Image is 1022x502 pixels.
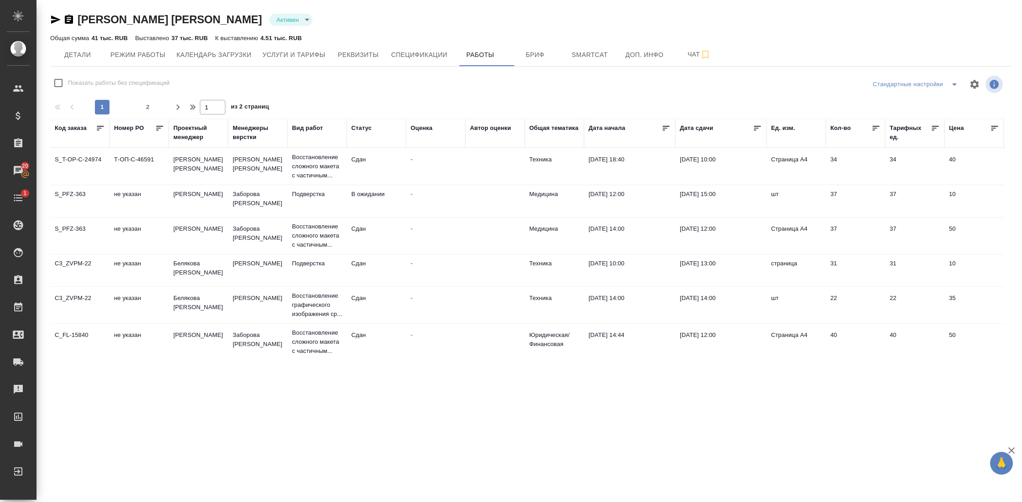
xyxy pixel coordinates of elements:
[826,220,885,252] td: 37
[109,185,169,217] td: не указан
[766,289,826,321] td: шт
[411,295,412,301] a: -
[826,254,885,286] td: 31
[885,254,944,286] td: 31
[994,454,1009,473] span: 🙏
[944,220,1004,252] td: 50
[109,254,169,286] td: не указан
[109,150,169,182] td: Т-ОП-С-46591
[18,189,32,198] span: 1
[91,35,128,41] p: 41 тыс. RUB
[826,326,885,358] td: 40
[50,326,109,358] td: C_FL-15840
[990,452,1013,475] button: 🙏
[584,254,675,286] td: [DATE] 10:00
[228,254,287,286] td: [PERSON_NAME]
[985,76,1005,93] span: Посмотреть информацию
[525,150,584,182] td: Техника
[50,289,109,321] td: C3_ZVPM-22
[525,254,584,286] td: Техника
[228,289,287,321] td: [PERSON_NAME]
[766,185,826,217] td: шт
[411,156,412,163] a: -
[292,190,342,199] p: Подверстка
[826,185,885,217] td: 37
[50,35,91,41] p: Общая сумма
[169,185,228,217] td: [PERSON_NAME]
[766,326,826,358] td: Страница А4
[680,124,713,133] div: Дата сдачи
[56,49,99,61] span: Детали
[78,13,262,26] a: [PERSON_NAME] [PERSON_NAME]
[141,103,155,112] span: 2
[411,225,412,232] a: -
[525,220,584,252] td: Медицина
[68,78,170,88] span: Показать работы без спецификаций
[885,185,944,217] td: 37
[675,220,766,252] td: [DATE] 12:00
[228,150,287,182] td: [PERSON_NAME] [PERSON_NAME]
[678,49,721,60] span: Чат
[826,150,885,182] td: 34
[228,185,287,217] td: Заборова [PERSON_NAME]
[470,124,511,133] div: Автор оценки
[55,124,87,133] div: Код заказа
[584,185,675,217] td: [DATE] 12:00
[529,124,579,133] div: Общая тематика
[261,35,302,41] p: 4.51 тыс. RUB
[771,124,795,133] div: Ед. изм.
[169,220,228,252] td: [PERSON_NAME]
[141,100,155,114] button: 2
[292,124,323,133] div: Вид работ
[411,260,412,267] a: -
[459,49,502,61] span: Работы
[411,124,433,133] div: Оценка
[885,220,944,252] td: 37
[964,73,985,95] span: Настроить таблицу
[292,328,342,356] p: Восстановление сложного макета с частичным...
[568,49,612,61] span: Smartcat
[700,49,711,60] svg: Подписаться
[675,289,766,321] td: [DATE] 14:00
[513,49,557,61] span: Бриф
[584,220,675,252] td: [DATE] 14:00
[177,49,252,61] span: Календарь загрузки
[949,124,964,133] div: Цена
[233,124,283,142] div: Менеджеры верстки
[50,150,109,182] td: S_T-OP-C-24974
[292,222,342,249] p: Восстановление сложного макета с частичным...
[347,220,406,252] td: Сдан
[292,153,342,180] p: Восстановление сложного макета с частичным...
[944,150,1004,182] td: 40
[292,259,342,268] p: Подверстка
[50,220,109,252] td: S_PFZ-363
[347,185,406,217] td: В ожидании
[215,35,260,41] p: К выставлению
[871,77,964,92] div: split button
[589,124,625,133] div: Дата начала
[885,326,944,358] td: 40
[269,14,313,26] div: Активен
[114,124,144,133] div: Номер PO
[411,191,412,197] a: -
[109,220,169,252] td: не указан
[135,35,172,41] p: Выставлено
[391,49,447,61] span: Спецификации
[2,186,34,209] a: 1
[766,254,826,286] td: страница
[347,254,406,286] td: Сдан
[525,326,584,358] td: Юридическая/Финансовая
[885,150,944,182] td: 34
[172,35,208,41] p: 37 тыс. RUB
[16,161,34,171] span: 20
[944,185,1004,217] td: 10
[675,185,766,217] td: [DATE] 15:00
[584,150,675,182] td: [DATE] 18:40
[169,254,228,286] td: Белякова [PERSON_NAME]
[50,14,61,25] button: Скопировать ссылку для ЯМессенджера
[885,289,944,321] td: 22
[351,124,372,133] div: Статус
[50,254,109,286] td: C3_ZVPM-22
[766,150,826,182] td: Страница А4
[411,331,412,338] a: -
